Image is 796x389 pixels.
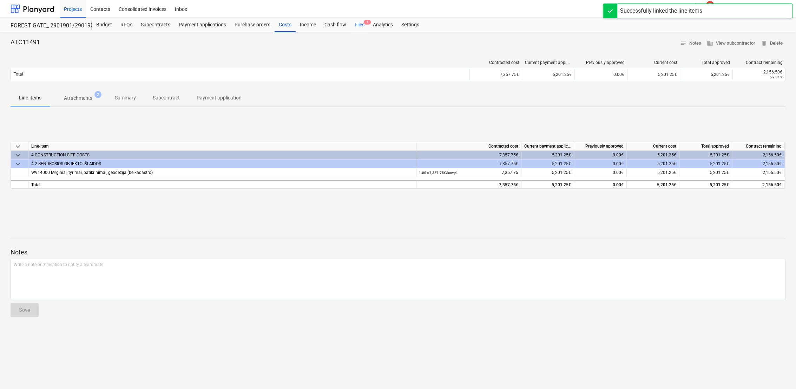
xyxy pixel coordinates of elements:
div: Total [28,180,416,189]
span: W914000 Mėginiai, tyrimai, patikrinimai, geodezija (be kadastro) [31,170,153,175]
p: Summary [115,94,136,102]
div: Files [350,18,369,32]
span: keyboard_arrow_down [14,151,22,160]
a: Files1 [350,18,369,32]
span: delete [761,40,767,46]
iframe: Chat Widget [761,355,796,389]
span: View subcontractor [707,39,755,47]
a: Subcontracts [137,18,175,32]
p: Notes [11,248,785,257]
div: 2,156.50€ [735,168,782,177]
div: 0.00€ [574,151,627,160]
div: 0.00€ [574,180,627,189]
div: Line-item [28,142,416,151]
small: 29.31% [770,75,782,79]
span: Delete [761,39,783,47]
a: Analytics [369,18,397,32]
div: 5,201.25€ [627,168,679,177]
a: Income [296,18,320,32]
div: Contract remaining [732,142,785,151]
div: 7,357.75 [419,168,518,177]
div: Current payment application [525,60,572,65]
a: Settings [397,18,423,32]
div: Current cost [630,60,677,65]
div: 5,201.25€ [679,160,732,168]
div: 7,357.75€ [416,160,521,168]
div: Contract remaining [736,60,783,65]
div: 2,156.50€ [732,151,785,160]
a: RFQs [116,18,137,32]
p: Payment application [197,94,242,102]
div: 5,201.25€ [627,180,679,189]
div: 5,201.25€ [522,69,574,80]
div: 5,201.25€ [521,151,574,160]
div: FOREST GATE_ 2901901/2901902/2901903 [11,22,84,30]
div: Contracted cost [472,60,519,65]
a: Payment applications [175,18,230,32]
p: Line-items [19,94,41,102]
button: Delete [758,38,785,49]
p: Attachments [64,95,92,102]
span: 4 CONSTRUCTION SITE COSTS [31,153,90,157]
div: 5,201.25€ [680,69,732,80]
div: Current payment application [521,142,574,151]
div: 5,201.25€ [521,160,574,168]
div: Current cost [627,142,679,151]
div: 5,201.25€ [627,69,680,80]
div: Total approved [679,142,732,151]
button: Notes [677,38,704,49]
span: 2 [94,91,101,98]
div: 5,201.25€ [627,151,679,160]
div: Previously approved [578,60,625,65]
span: 1 [364,20,371,25]
div: Contracted cost [416,142,521,151]
div: 5,201.25€ [679,151,732,160]
div: 7,357.75€ [416,151,521,160]
div: 7,357.75€ [469,69,522,80]
div: 0.00€ [574,69,627,80]
div: 2,156.50€ [736,70,782,74]
small: 1.00 × 7,357.75€ / kompl. [419,171,458,175]
a: Cash flow [320,18,350,32]
div: 2,156.50€ [732,160,785,168]
span: 4.2 BENDROSIOS OBJEKTO IŠLAIDOS [31,161,101,166]
div: Successfully linked the line-items [620,7,702,15]
span: business [707,40,713,46]
span: keyboard_arrow_down [14,142,22,151]
div: 5,201.25€ [679,180,732,189]
p: Subcontract [153,94,180,102]
span: Notes [680,39,701,47]
div: 5,201.25€ [521,180,574,189]
div: 0.00€ [574,160,627,168]
button: View subcontractor [704,38,758,49]
a: Purchase orders [230,18,275,32]
div: 0.00€ [574,168,627,177]
span: keyboard_arrow_down [14,160,22,168]
div: 7,357.75€ [416,180,521,189]
div: 5,201.25€ [521,168,574,177]
a: Budget [92,18,116,32]
div: 2,156.50€ [735,181,782,189]
p: Total [14,71,23,77]
div: Total approved [683,60,730,65]
div: Previously approved [574,142,627,151]
p: ATC11491 [11,38,40,46]
div: 5,201.25€ [627,160,679,168]
a: Costs [275,18,296,32]
span: 5,201.25€ [710,170,729,175]
span: notes [680,40,686,46]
